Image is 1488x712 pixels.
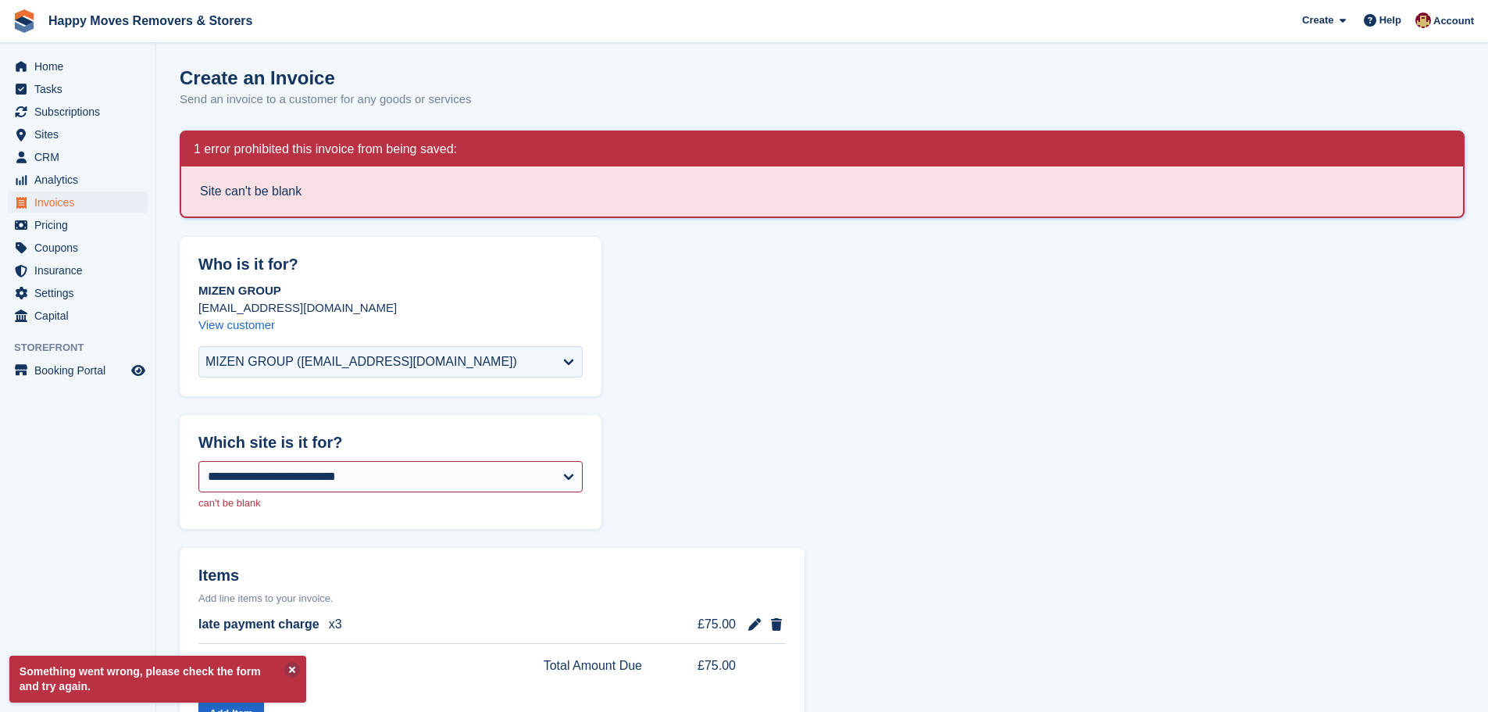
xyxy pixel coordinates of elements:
span: Pricing [34,214,128,236]
span: Analytics [34,169,128,191]
span: Booking Portal [34,360,128,381]
p: MIZEN GROUP [198,282,583,299]
a: Preview store [129,361,148,380]
p: Something went wrong, please check the form and try again. [9,656,306,703]
a: menu [8,78,148,100]
span: Coupons [34,237,128,259]
span: Home [34,55,128,77]
span: Capital [34,305,128,327]
p: Send an invoice to a customer for any goods or services [180,91,472,109]
span: Tasks [34,78,128,100]
span: late payment charge [198,615,319,634]
span: Insurance [34,259,128,281]
a: menu [8,169,148,191]
a: menu [8,282,148,304]
a: menu [8,101,148,123]
span: Storefront [14,340,155,356]
span: Help [1379,13,1401,28]
span: CRM [34,146,128,168]
p: Add line items to your invoice. [198,591,786,606]
a: menu [8,259,148,281]
h2: Items [198,567,786,588]
a: View customer [198,318,275,331]
a: menu [8,214,148,236]
span: Settings [34,282,128,304]
span: Create [1302,13,1333,28]
span: x3 [329,615,342,634]
span: Subscriptions [34,101,128,123]
img: Steven Fry [1415,13,1431,28]
a: menu [8,305,148,327]
h2: Which site is it for? [198,434,583,452]
a: menu [8,360,148,381]
h1: Create an Invoice [180,67,472,88]
li: Site can't be blank [200,182,1444,201]
span: Sites [34,123,128,145]
span: Invoices [34,191,128,213]
p: [EMAIL_ADDRESS][DOMAIN_NAME] [198,299,583,317]
span: Account [1433,13,1474,29]
p: can't be blank [198,496,583,511]
img: stora-icon-8386f47178a22dfd0bd8f6a31ec36ba5ce8667c1dd55bd0f319d3a0aa187defe.svg [12,9,36,33]
a: menu [8,237,148,259]
span: £75.00 [676,615,736,634]
a: Happy Moves Removers & Storers [42,8,259,34]
div: MIZEN GROUP ([EMAIL_ADDRESS][DOMAIN_NAME]) [205,352,517,371]
span: £75.00 [676,657,736,675]
a: menu [8,191,148,213]
a: menu [8,123,148,145]
h2: 1 error prohibited this invoice from being saved: [194,141,457,157]
span: Total Amount Due [544,657,642,675]
a: menu [8,55,148,77]
a: menu [8,146,148,168]
h2: Who is it for? [198,256,583,274]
